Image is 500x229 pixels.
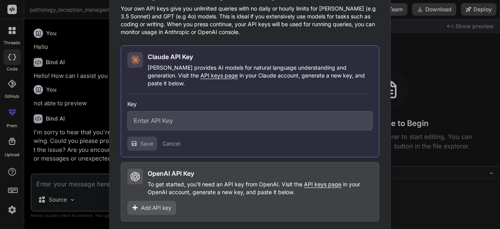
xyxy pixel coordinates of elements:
[127,100,373,108] h3: Key
[148,64,373,87] p: [PERSON_NAME] provides AI models for natural language understanding and generation. Visit the in ...
[121,5,379,36] p: Your own API keys give you unlimited queries with no daily or hourly limits for [PERSON_NAME] (e....
[162,140,180,148] button: Cancel
[127,137,157,151] button: Save
[127,111,373,130] input: Enter API Key
[148,180,373,196] p: To get started, you'll need an API key from OpenAI. Visit the in your OpenAI account, generate a ...
[200,72,238,79] span: API keys page
[148,52,193,61] h2: Claude API Key
[140,140,153,148] span: Save
[304,181,341,188] span: API keys page
[141,204,171,212] span: Add API key
[148,169,194,178] h2: OpenAI API Key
